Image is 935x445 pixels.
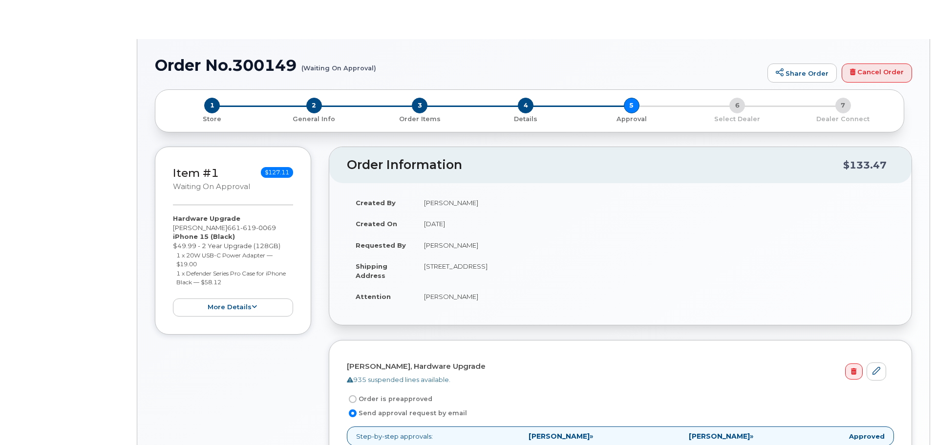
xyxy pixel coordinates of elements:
[415,234,894,256] td: [PERSON_NAME]
[349,409,357,417] input: Send approval request by email
[415,255,894,286] td: [STREET_ADDRESS]
[261,113,367,124] a: 2 General Info
[173,166,219,180] a: Item #1
[347,362,886,371] h4: [PERSON_NAME], Hardware Upgrade
[173,214,240,222] strong: Hardware Upgrade
[227,224,276,232] span: 661
[415,213,894,234] td: [DATE]
[261,167,293,178] span: $127.11
[356,220,397,228] strong: Created On
[529,433,593,440] span: »
[529,432,590,441] strong: [PERSON_NAME]
[356,199,396,207] strong: Created By
[412,98,427,113] span: 3
[689,433,753,440] span: »
[843,156,887,174] div: $133.47
[356,241,406,249] strong: Requested By
[849,432,885,441] strong: Approved
[167,115,257,124] p: Store
[415,192,894,213] td: [PERSON_NAME]
[347,407,467,419] label: Send approval request by email
[477,115,575,124] p: Details
[356,293,391,300] strong: Attention
[689,432,750,441] strong: [PERSON_NAME]
[265,115,363,124] p: General Info
[173,298,293,317] button: more details
[301,57,376,72] small: (Waiting On Approval)
[347,375,886,384] div: 935 suspended lines available.
[256,224,276,232] span: 0069
[306,98,322,113] span: 2
[842,64,912,83] a: Cancel Order
[347,158,843,172] h2: Order Information
[371,115,469,124] p: Order Items
[173,214,293,316] div: [PERSON_NAME] $49.99 - 2 Year Upgrade (128GB)
[240,224,256,232] span: 619
[415,286,894,307] td: [PERSON_NAME]
[155,57,763,74] h1: Order No.300149
[204,98,220,113] span: 1
[163,113,261,124] a: 1 Store
[176,252,273,268] small: 1 x 20W USB-C Power Adapter — $19.00
[473,113,579,124] a: 4 Details
[173,233,235,240] strong: iPhone 15 (Black)
[767,64,837,83] a: Share Order
[349,395,357,403] input: Order is preapproved
[356,262,387,279] strong: Shipping Address
[518,98,533,113] span: 4
[347,393,432,405] label: Order is preapproved
[367,113,473,124] a: 3 Order Items
[173,182,250,191] small: Waiting On Approval
[176,270,286,286] small: 1 x Defender Series Pro Case for iPhone Black — $58.12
